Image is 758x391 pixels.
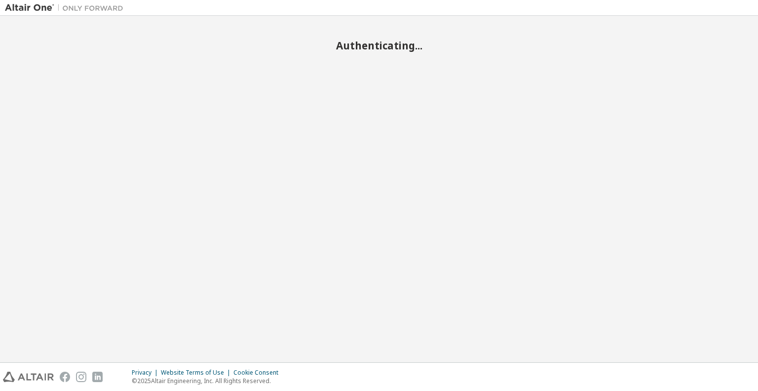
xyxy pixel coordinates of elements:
[161,369,233,377] div: Website Terms of Use
[76,372,86,382] img: instagram.svg
[132,377,284,385] p: © 2025 Altair Engineering, Inc. All Rights Reserved.
[5,39,753,52] h2: Authenticating...
[3,372,54,382] img: altair_logo.svg
[92,372,103,382] img: linkedin.svg
[5,3,128,13] img: Altair One
[60,372,70,382] img: facebook.svg
[233,369,284,377] div: Cookie Consent
[132,369,161,377] div: Privacy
